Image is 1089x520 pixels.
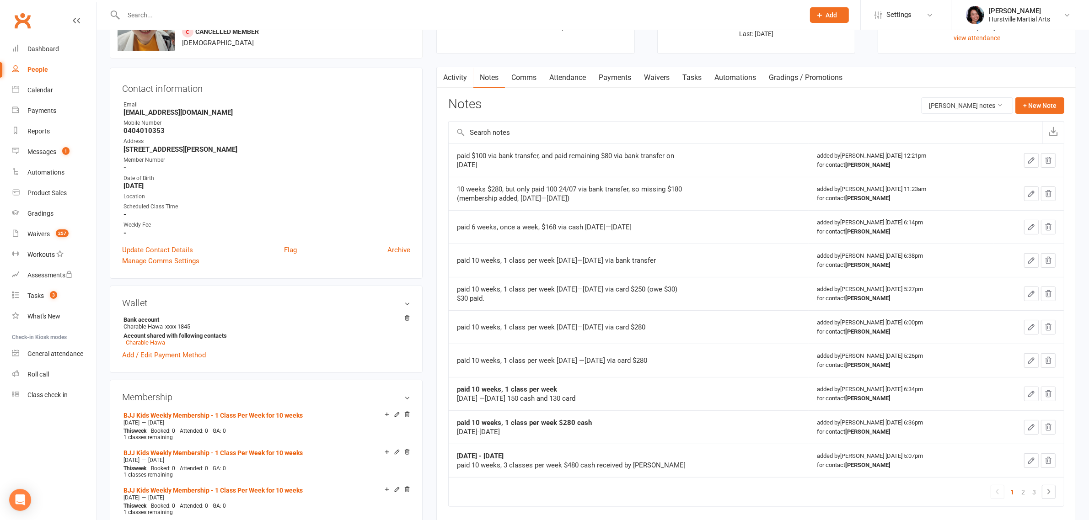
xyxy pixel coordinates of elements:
[457,151,686,170] div: paid $100 via bank transfer, and paid remaining $80 via bank transfer on [DATE]
[123,457,139,463] span: [DATE]
[12,142,97,162] a: Messages 1
[817,427,985,436] div: for contact
[810,7,849,23] button: Add
[12,244,97,265] a: Workouts
[123,494,139,501] span: [DATE]
[817,327,985,336] div: for contact
[817,260,985,270] div: for contact
[12,344,97,364] a: General attendance kiosk mode
[449,122,1042,143] input: Search notes
[121,456,410,464] div: —
[123,210,410,218] strong: -
[845,161,891,168] strong: [PERSON_NAME]
[213,428,226,434] span: GA: 0
[457,419,592,427] strong: paid 10 weeks, 1 class per week $280 cash
[457,356,686,365] div: paid 10 weeks, 1 class per week [DATE] —[DATE] via card $280
[457,223,686,232] div: paid 6 weeks, once a week, $168 via cash [DATE]—[DATE]
[27,371,49,378] div: Roll call
[126,339,165,346] a: Charable Hawa
[151,428,175,434] span: Booked: 0
[123,221,410,229] div: Weekly Fee
[845,361,891,368] strong: [PERSON_NAME]
[122,350,206,361] a: Add / Edit Payment Method
[121,419,410,426] div: —
[27,313,60,320] div: What's New
[123,101,410,109] div: Email
[213,503,226,509] span: GA: 0
[123,229,410,237] strong: -
[123,419,139,426] span: [DATE]
[12,286,97,306] a: Tasks 3
[505,67,543,88] a: Comms
[817,351,985,370] div: added by [PERSON_NAME] [DATE] 5:26pm
[56,229,69,237] span: 257
[12,101,97,121] a: Payments
[148,419,164,426] span: [DATE]
[180,428,208,434] span: Attended: 0
[457,385,557,393] strong: paid 10 weeks, 1 class per week
[845,295,891,302] strong: [PERSON_NAME]
[457,256,686,265] div: paid 10 weeks, 1 class per week [DATE]—[DATE] via bank transfer
[123,156,410,164] div: Member Number
[284,244,297,255] a: Flag
[457,461,686,470] div: paid 10 weeks, 3 classes per week $480 cash received by [PERSON_NAME]
[122,255,199,266] a: Manage Comms Settings
[817,227,985,236] div: for contact
[592,67,638,88] a: Payments
[708,67,762,88] a: Automations
[123,137,410,146] div: Address
[817,451,985,470] div: added by [PERSON_NAME] [DATE] 5:07pm
[27,391,68,398] div: Class check-in
[121,494,410,501] div: —
[989,15,1050,23] div: Hurstville Martial Arts
[817,285,985,303] div: added by [PERSON_NAME] [DATE] 5:27pm
[457,185,686,203] div: 10 weeks $280, but only paid 100 24/07 via bank transfer, so missing $180 (membership added, [DAT...
[151,503,175,509] span: Booked: 0
[123,108,410,117] strong: [EMAIL_ADDRESS][DOMAIN_NAME]
[213,465,226,472] span: GA: 0
[195,28,259,35] span: Cancelled member
[27,292,44,299] div: Tasks
[122,80,410,94] h3: Contact information
[638,67,676,88] a: Waivers
[817,160,985,170] div: for contact
[27,210,54,217] div: Gradings
[123,192,410,201] div: Location
[473,67,505,88] a: Notes
[12,224,97,244] a: Waivers 257
[826,11,837,19] span: Add
[676,67,708,88] a: Tasks
[121,9,798,21] input: Search...
[1015,97,1064,114] button: + New Note
[123,412,303,419] a: BJJ Kids Weekly Membership - 1 Class Per Week for 10 weeks
[1018,486,1029,499] a: 2
[817,251,985,270] div: added by [PERSON_NAME] [DATE] 6:38pm
[437,67,473,88] a: Activity
[817,418,985,436] div: added by [PERSON_NAME] [DATE] 6:36pm
[121,503,149,509] div: week
[12,364,97,385] a: Roll call
[12,80,97,101] a: Calendar
[845,328,891,335] strong: [PERSON_NAME]
[457,323,686,332] div: paid 10 weeks, 1 class per week [DATE]—[DATE] via card $280
[123,487,303,494] a: BJJ Kids Weekly Membership - 1 Class Per Week for 10 weeks
[817,385,985,403] div: added by [PERSON_NAME] [DATE] 6:34pm
[62,147,70,155] span: 1
[11,9,34,32] a: Clubworx
[123,449,303,456] a: BJJ Kids Weekly Membership - 1 Class Per Week for 10 weeks
[762,67,849,88] a: Gradings / Promotions
[817,318,985,336] div: added by [PERSON_NAME] [DATE] 6:00pm
[50,291,57,299] span: 3
[122,298,410,308] h3: Wallet
[457,394,686,403] div: [DATE] —[DATE] 150 cash and 130 card
[123,434,173,440] span: 1 classes remaining
[180,465,208,472] span: Attended: 0
[1029,486,1040,499] a: 3
[27,86,53,94] div: Calendar
[448,97,482,114] h3: Notes
[123,332,406,339] strong: Account shared with following contacts
[27,251,55,258] div: Workouts
[12,121,97,142] a: Reports
[27,350,83,357] div: General attendance
[886,5,912,25] span: Settings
